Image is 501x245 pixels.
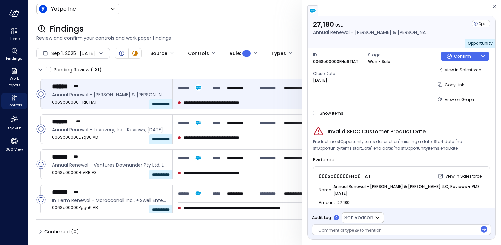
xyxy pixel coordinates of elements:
span: Home [9,35,20,42]
span: Evidence [313,156,334,163]
span: ID [313,52,363,58]
span: Invalid SFDC Customer Product Date [328,128,426,136]
span: 006So00000Pggu6IAB [52,204,167,211]
div: Work Papers [1,66,27,89]
button: Confirm [441,52,476,61]
button: View on Graph [435,94,477,105]
button: Show Items [310,109,346,117]
span: Annual Renewal - Frank & Eileen LLC, Reviews + VMS, Nov 2025 [52,91,167,98]
span: 131 [93,66,99,73]
span: Copy Link [445,82,464,88]
span: View on Graph [445,97,474,102]
a: View in Salesforce [436,172,484,180]
div: Explore [1,113,27,131]
span: Annual Renewal - Lovevery, Inc., Reviews, Oct 2025 [52,126,167,133]
div: Rule : [230,48,251,59]
span: 006So00000FHa6TIAT [319,173,371,180]
div: Source [150,48,167,59]
p: [DATE] [313,77,327,84]
p: View in Salesforce [445,173,482,180]
span: 360 View [6,146,23,153]
button: View in Salesforce [435,64,484,76]
span: Pending Review [54,64,102,75]
div: Open [472,20,490,27]
span: 1 [246,50,248,57]
div: ( ) [91,66,102,73]
span: Confirmed [44,226,79,237]
span: 0 [73,228,77,235]
span: 006So00000DYq80IAD [52,134,167,141]
div: Types [271,48,286,59]
div: Open [36,124,46,134]
p: Yotpo Inc [51,5,76,13]
img: salesforce [309,7,316,14]
span: 006So00000BePRBIA3 [52,169,167,176]
div: Findings [1,46,27,62]
span: Explore [8,124,21,131]
div: Controls [1,93,27,109]
span: In Term Renewal - Moroccanoil Inc., + Swell Enterprise + Visual UGC + Yotpo Enterprise + Insights... [52,197,167,204]
span: Review and confirm your controls and work paper findings [36,34,493,41]
p: 0 [335,215,338,220]
span: Show Items [320,110,343,116]
div: Button group with a nested menu [441,52,489,61]
p: Confirm [454,53,471,60]
div: Controls [188,48,209,59]
div: ( ) [71,228,79,235]
div: In Progress [131,49,139,57]
p: Won - Sale [368,58,390,65]
span: Annual Renewal - [PERSON_NAME] & [PERSON_NAME] LLC, Reviews + VMS, [DATE] [333,183,484,197]
span: Annual Renewal - Ventures Downunder Pty Ltd, Loyalty + Reviews + SMS + VMS, Sep 2025 [52,161,167,169]
div: Open [36,89,46,99]
span: Audit Log [312,214,331,221]
button: Copy Link [435,79,467,90]
span: 27,180 [337,199,350,206]
button: dropdown-icon-button [476,52,489,61]
span: Stage [368,52,418,58]
span: 006So00000FHa6TIAT [52,99,167,106]
button: View in Salesforce [436,171,484,182]
span: Controls [6,102,22,108]
span: Product 'no sfOpportunityItems.description' missing a date. Start date: 'no sfOpportunityItems.st... [313,138,490,152]
p: Set Reason [344,214,373,222]
span: Findings [50,24,83,34]
span: Amount : [319,199,337,206]
p: 27,180 [313,20,432,29]
span: Work Papers [4,75,24,88]
img: Icon [39,5,47,13]
span: USD [335,22,343,28]
span: Name : [319,187,333,193]
span: Close Date [313,70,363,77]
p: 006So00000FHa6TIAT [313,58,358,65]
div: 360 View [1,135,27,153]
div: Open [118,49,126,57]
div: Open [36,160,46,169]
span: Opportunity [468,41,493,46]
span: Findings [6,55,22,62]
div: Home [1,27,27,42]
span: Sep 1, 2025 [51,50,76,57]
p: View in Salesforce [445,67,481,73]
p: Annual Renewal - [PERSON_NAME] & [PERSON_NAME] LLC, Reviews + VMS, [DATE] [313,29,432,36]
div: Open [36,195,46,204]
